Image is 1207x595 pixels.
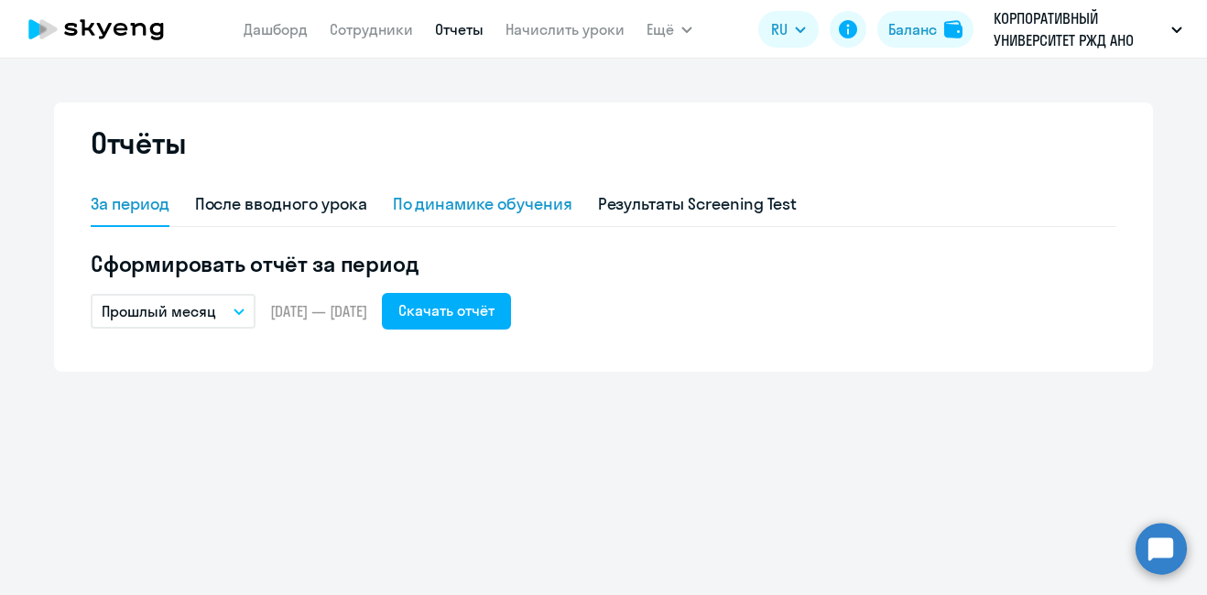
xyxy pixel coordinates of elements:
div: Результаты Screening Test [598,192,798,216]
div: После вводного урока [195,192,367,216]
h2: Отчёты [91,124,186,161]
div: Скачать отчёт [398,299,495,321]
span: [DATE] — [DATE] [270,301,367,321]
div: Баланс [888,18,937,40]
h5: Сформировать отчёт за период [91,249,1116,278]
a: Начислить уроки [506,20,625,38]
span: Ещё [647,18,674,40]
div: За период [91,192,169,216]
div: По динамике обучения [393,192,572,216]
button: Прошлый месяц [91,294,256,329]
a: Сотрудники [330,20,413,38]
p: КОРПОРАТИВНЫЙ УНИВЕРСИТЕТ РЖД АНО ДПО, RZD (РЖД)/ Российские железные дороги ООО_ KAM [994,7,1164,51]
a: Дашборд [244,20,308,38]
img: balance [944,20,962,38]
a: Отчеты [435,20,484,38]
span: RU [771,18,788,40]
p: Прошлый месяц [102,300,216,322]
button: Балансbalance [877,11,973,48]
button: RU [758,11,819,48]
button: КОРПОРАТИВНЫЙ УНИВЕРСИТЕТ РЖД АНО ДПО, RZD (РЖД)/ Российские железные дороги ООО_ KAM [984,7,1191,51]
button: Ещё [647,11,692,48]
button: Скачать отчёт [382,293,511,330]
